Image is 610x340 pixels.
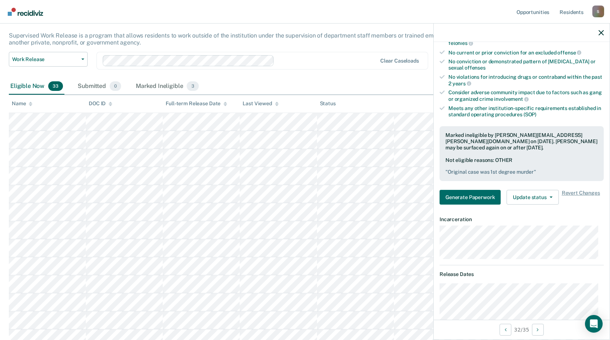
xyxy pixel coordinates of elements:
[448,40,473,46] span: felonies
[507,190,558,205] button: Update status
[187,81,198,91] span: 3
[448,105,604,118] div: Meets any other institution-specific requirements established in standard operating procedures
[320,100,336,107] div: Status
[440,216,604,223] dt: Incarceration
[452,81,471,86] span: years
[562,190,600,205] span: Revert Changes
[110,81,121,91] span: 0
[445,132,598,150] div: Marked ineligible by [PERSON_NAME][EMAIL_ADDRESS][PERSON_NAME][DOMAIN_NAME] on [DATE]. [PERSON_NA...
[445,169,598,175] pre: " Original case was 1st degree murder "
[48,81,63,91] span: 33
[440,190,501,205] button: Generate Paperwork
[166,100,227,107] div: Full-term Release Date
[440,271,604,277] dt: Release Dates
[494,96,528,102] span: involvement
[89,100,112,107] div: DOC ID
[9,78,64,95] div: Eligible Now
[448,59,604,71] div: No conviction or demonstrated pattern of [MEDICAL_DATA] or sexual
[448,49,604,56] div: No current or prior conviction for an excluded
[76,78,123,95] div: Submitted
[557,50,581,56] span: offense
[12,100,32,107] div: Name
[12,56,78,63] span: Work Release
[9,32,462,46] p: Supervised Work Release is a program that allows residents to work outside of the institution und...
[532,324,544,336] button: Next Opportunity
[243,100,278,107] div: Last Viewed
[380,58,419,64] div: Clear caseloads
[592,6,604,17] div: S
[448,74,604,86] div: No violations for introducing drugs or contraband within the past 2
[448,89,604,102] div: Consider adverse community impact due to factors such as gang or organized crime
[585,315,603,333] div: Open Intercom Messenger
[465,65,486,71] span: offenses
[134,78,200,95] div: Marked Ineligible
[434,320,610,339] div: 32 / 35
[500,324,511,336] button: Previous Opportunity
[592,6,604,17] button: Profile dropdown button
[523,111,536,117] span: (SOP)
[445,157,598,176] div: Not eligible reasons: OTHER
[8,8,43,16] img: Recidiviz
